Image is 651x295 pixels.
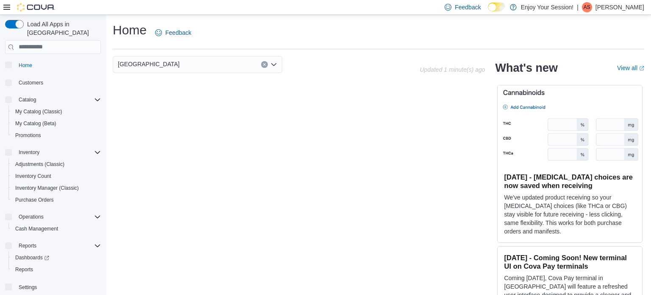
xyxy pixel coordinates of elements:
[15,147,101,157] span: Inventory
[12,224,61,234] a: Cash Management
[17,3,55,11] img: Cova
[15,108,62,115] span: My Catalog (Classic)
[19,242,36,249] span: Reports
[12,224,101,234] span: Cash Management
[504,193,635,236] p: We've updated product receiving so your [MEDICAL_DATA] choices (like THCa or CBG) stay visible fo...
[2,76,104,89] button: Customers
[521,2,574,12] p: Enjoy Your Session!
[582,2,592,12] div: Ana Saric
[2,146,104,158] button: Inventory
[8,129,104,141] button: Promotions
[113,22,147,39] h1: Home
[15,95,101,105] span: Catalog
[577,2,579,12] p: |
[12,171,55,181] a: Inventory Count
[2,281,104,293] button: Settings
[455,3,481,11] span: Feedback
[19,149,39,156] span: Inventory
[15,78,47,88] a: Customers
[15,161,64,168] span: Adjustments (Classic)
[495,61,558,75] h2: What's new
[15,282,40,292] a: Settings
[261,61,268,68] button: Clear input
[504,173,635,190] h3: [DATE] - [MEDICAL_DATA] choices are now saved when receiving
[12,253,53,263] a: Dashboards
[15,197,54,203] span: Purchase Orders
[12,118,60,129] a: My Catalog (Beta)
[8,252,104,264] a: Dashboards
[12,107,66,117] a: My Catalog (Classic)
[19,284,37,291] span: Settings
[8,264,104,275] button: Reports
[595,2,644,12] p: [PERSON_NAME]
[15,77,101,88] span: Customers
[15,241,101,251] span: Reports
[19,79,43,86] span: Customers
[639,66,644,71] svg: External link
[15,212,101,222] span: Operations
[15,281,101,292] span: Settings
[504,253,635,270] h3: [DATE] - Coming Soon! New terminal UI on Cova Pay terminals
[19,214,44,220] span: Operations
[15,120,56,127] span: My Catalog (Beta)
[15,241,40,251] button: Reports
[12,130,45,140] a: Promotions
[12,171,101,181] span: Inventory Count
[15,185,79,191] span: Inventory Manager (Classic)
[8,170,104,182] button: Inventory Count
[15,147,43,157] button: Inventory
[19,62,32,69] span: Home
[8,182,104,194] button: Inventory Manager (Classic)
[12,264,101,275] span: Reports
[617,65,644,71] a: View allExternal link
[15,173,51,180] span: Inventory Count
[8,194,104,206] button: Purchase Orders
[12,183,101,193] span: Inventory Manager (Classic)
[15,95,39,105] button: Catalog
[12,195,57,205] a: Purchase Orders
[15,60,36,70] a: Home
[118,59,180,69] span: [GEOGRAPHIC_DATA]
[2,211,104,223] button: Operations
[488,3,506,11] input: Dark Mode
[15,225,58,232] span: Cash Management
[8,106,104,118] button: My Catalog (Classic)
[15,254,49,261] span: Dashboards
[12,264,36,275] a: Reports
[12,183,82,193] a: Inventory Manager (Classic)
[15,132,41,139] span: Promotions
[8,118,104,129] button: My Catalog (Beta)
[12,118,101,129] span: My Catalog (Beta)
[12,130,101,140] span: Promotions
[12,107,101,117] span: My Catalog (Classic)
[19,96,36,103] span: Catalog
[24,20,101,37] span: Load All Apps in [GEOGRAPHIC_DATA]
[15,212,47,222] button: Operations
[420,66,485,73] p: Updated 1 minute(s) ago
[2,94,104,106] button: Catalog
[15,266,33,273] span: Reports
[165,28,191,37] span: Feedback
[15,60,101,70] span: Home
[12,159,68,169] a: Adjustments (Classic)
[8,158,104,170] button: Adjustments (Classic)
[2,240,104,252] button: Reports
[12,159,101,169] span: Adjustments (Classic)
[152,24,195,41] a: Feedback
[270,61,277,68] button: Open list of options
[2,59,104,71] button: Home
[8,223,104,235] button: Cash Management
[12,195,101,205] span: Purchase Orders
[12,253,101,263] span: Dashboards
[584,2,590,12] span: AS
